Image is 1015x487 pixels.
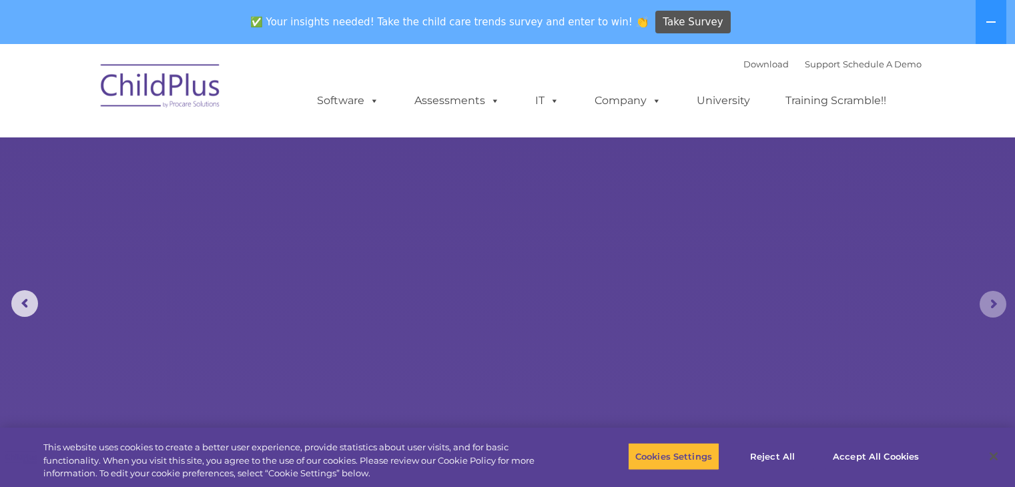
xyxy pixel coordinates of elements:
a: University [683,87,763,114]
a: Take Survey [655,11,731,34]
a: Company [581,87,675,114]
a: Training Scramble!! [772,87,900,114]
a: Support [805,59,840,69]
a: Download [743,59,789,69]
img: ChildPlus by Procare Solutions [94,55,228,121]
button: Cookies Settings [628,442,719,470]
button: Reject All [731,442,814,470]
span: Take Survey [663,11,723,34]
button: Accept All Cookies [825,442,926,470]
button: Close [979,442,1008,471]
span: ✅ Your insights needed! Take the child care trends survey and enter to win! 👏 [245,9,653,35]
a: Software [304,87,392,114]
font: | [743,59,922,69]
a: Assessments [401,87,513,114]
a: IT [522,87,573,114]
div: This website uses cookies to create a better user experience, provide statistics about user visit... [43,441,559,480]
a: Schedule A Demo [843,59,922,69]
